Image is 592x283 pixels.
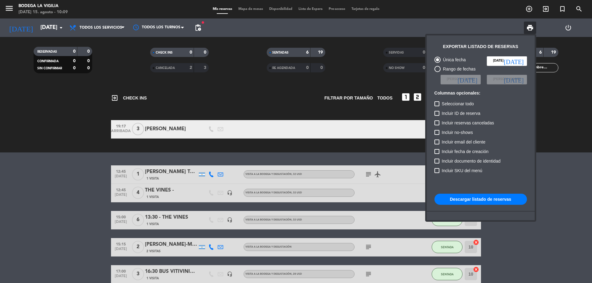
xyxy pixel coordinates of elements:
button: Descargar listado de reservas [434,194,527,205]
span: Incluir SKU del menú [442,167,483,174]
i: [DATE] [458,76,477,83]
h6: Columnas opcionales: [434,91,527,96]
span: [PERSON_NAME] [493,77,521,82]
div: Única fecha [441,56,466,63]
div: Rango de fechas [441,66,476,73]
span: Incluir fecha de creación [442,148,489,155]
span: print [526,24,534,31]
span: Seleccionar todo [442,100,474,107]
span: Incluir documento de identidad [442,157,501,165]
span: Incluir ID de reserva [442,110,480,117]
div: Exportar listado de reservas [443,43,518,50]
i: [DATE] [504,58,524,64]
span: Incluir email del cliente [442,138,486,146]
i: [DATE] [504,76,524,83]
span: [PERSON_NAME] [447,77,475,82]
span: Incluir reservas canceladas [442,119,494,127]
span: fiber_manual_record [201,21,205,24]
span: pending_actions [194,24,202,31]
span: Incluir no-shows [442,129,473,136]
